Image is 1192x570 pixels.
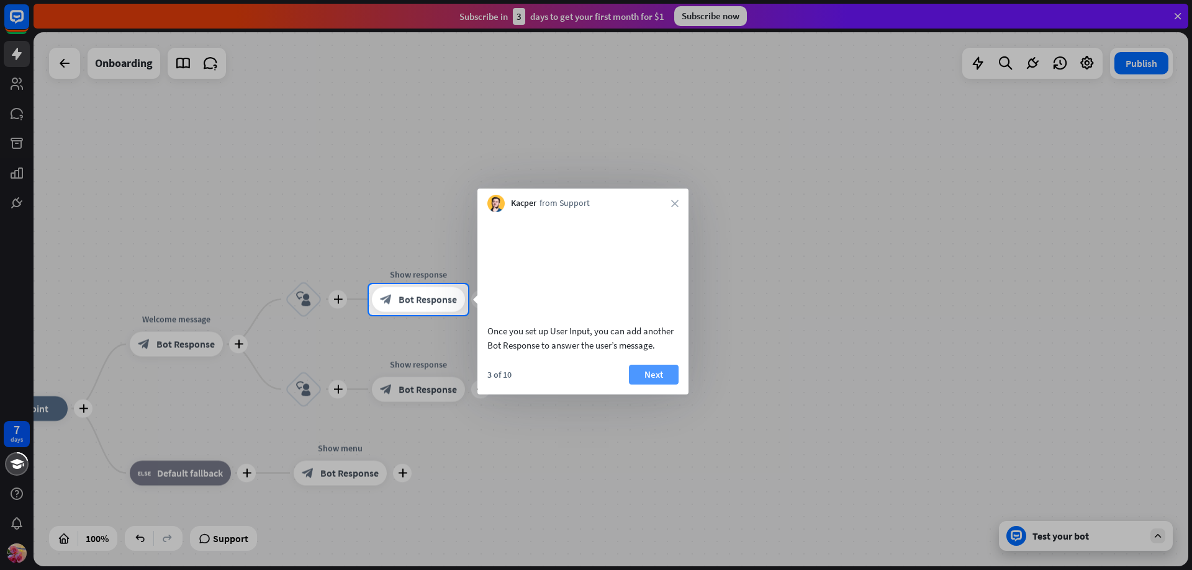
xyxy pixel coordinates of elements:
i: close [671,200,679,207]
button: Open LiveChat chat widget [10,5,47,42]
span: Bot Response [399,293,457,306]
i: block_bot_response [380,293,392,306]
button: Next [629,365,679,385]
span: Kacper [511,197,536,210]
span: from Support [540,197,590,210]
div: 3 of 10 [487,369,512,380]
div: Once you set up User Input, you can add another Bot Response to answer the user’s message. [487,324,679,352]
